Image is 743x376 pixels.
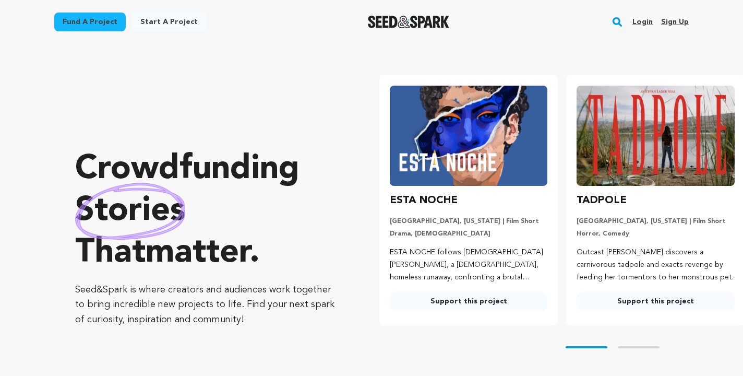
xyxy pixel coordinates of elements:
[390,230,548,238] p: Drama, [DEMOGRAPHIC_DATA]
[75,149,338,274] p: Crowdfunding that .
[577,230,735,238] p: Horror, Comedy
[390,292,548,311] a: Support this project
[368,16,450,28] img: Seed&Spark Logo Dark Mode
[577,86,735,186] img: TADPOLE image
[632,14,653,30] a: Login
[146,237,249,270] span: matter
[661,14,689,30] a: Sign up
[577,246,735,284] p: Outcast [PERSON_NAME] discovers a carnivorous tadpole and exacts revenge by feeding her tormentor...
[75,283,338,327] p: Seed&Spark is where creators and audiences work together to bring incredible new projects to life...
[75,183,185,240] img: hand sketched image
[390,217,548,226] p: [GEOGRAPHIC_DATA], [US_STATE] | Film Short
[390,192,458,209] h3: ESTA NOCHE
[132,13,206,31] a: Start a project
[390,86,548,186] img: ESTA NOCHE image
[577,192,627,209] h3: TADPOLE
[368,16,450,28] a: Seed&Spark Homepage
[577,217,735,226] p: [GEOGRAPHIC_DATA], [US_STATE] | Film Short
[390,246,548,284] p: ESTA NOCHE follows [DEMOGRAPHIC_DATA] [PERSON_NAME], a [DEMOGRAPHIC_DATA], homeless runaway, conf...
[54,13,126,31] a: Fund a project
[577,292,735,311] a: Support this project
